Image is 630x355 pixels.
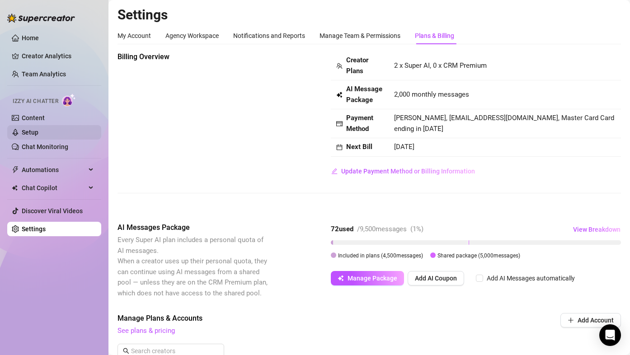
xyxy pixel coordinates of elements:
a: Settings [22,225,46,233]
span: AI Messages Package [118,222,269,233]
span: Automations [22,163,86,177]
div: Add AI Messages automatically [487,273,575,283]
button: Add Account [560,313,621,327]
span: Update Payment Method or Billing Information [341,168,475,175]
button: Update Payment Method or Billing Information [331,164,475,178]
button: Add AI Coupon [408,271,464,285]
span: [PERSON_NAME], [EMAIL_ADDRESS][DOMAIN_NAME], Master Card Card ending in [DATE] [394,114,614,133]
strong: Creator Plans [346,56,368,75]
a: Setup [22,129,38,136]
span: Manage Package [348,275,397,282]
div: Open Intercom Messenger [599,324,621,346]
span: calendar [336,144,343,150]
span: 2,000 monthly messages [394,89,469,100]
span: / 9,500 messages [357,225,407,233]
span: ( 1 %) [410,225,423,233]
img: Chat Copilot [12,185,18,191]
span: Every Super AI plan includes a personal quota of AI messages. When a creator uses up their person... [118,236,268,297]
span: Izzy AI Chatter [13,97,58,106]
a: Discover Viral Videos [22,207,83,215]
span: search [123,348,129,354]
button: View Breakdown [573,222,621,237]
span: Included in plans ( 4,500 messages) [338,252,423,259]
button: Manage Package [331,271,404,285]
div: Agency Workspace [165,31,219,41]
span: Shared package ( 5,000 messages) [437,252,520,259]
span: 2 x Super AI, 0 x CRM Premium [394,61,487,70]
span: thunderbolt [12,166,19,173]
span: Add AI Coupon [415,275,457,282]
div: Manage Team & Permissions [320,31,400,41]
span: edit [331,168,338,174]
a: See plans & pricing [118,327,175,335]
span: View Breakdown [573,226,621,233]
span: [DATE] [394,143,414,151]
strong: AI Message Package [346,85,382,104]
a: Team Analytics [22,70,66,78]
div: My Account [118,31,151,41]
a: Home [22,34,39,42]
strong: 72 used [331,225,353,233]
a: Creator Analytics [22,49,94,63]
img: AI Chatter [62,93,76,107]
img: logo-BBDzfeDw.svg [7,14,75,23]
div: Plans & Billing [415,31,454,41]
a: Content [22,114,45,121]
a: Chat Monitoring [22,143,68,150]
h2: Settings [118,6,621,23]
span: Billing Overview [118,51,269,62]
div: Notifications and Reports [233,31,305,41]
span: Chat Copilot [22,181,86,195]
span: Manage Plans & Accounts [118,313,499,324]
span: team [336,63,343,69]
strong: Next Bill [346,143,372,151]
span: plus [568,317,574,323]
span: credit-card [336,121,343,127]
span: Add Account [578,317,614,324]
strong: Payment Method [346,114,373,133]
